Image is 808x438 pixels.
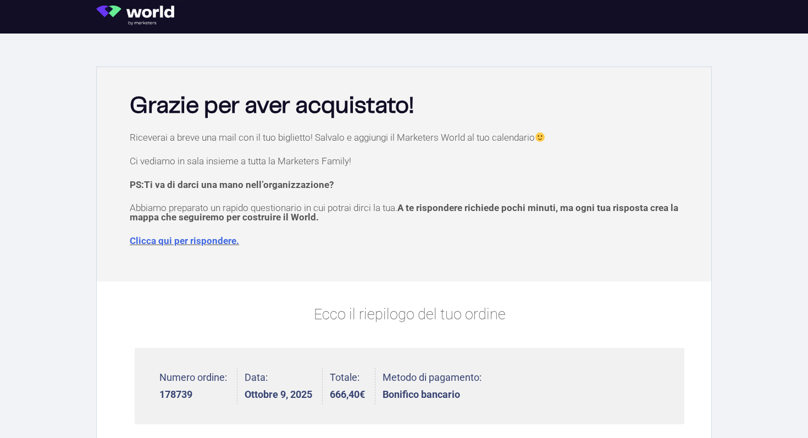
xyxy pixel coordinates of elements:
[383,368,482,404] li: Metodo di pagamento:
[135,303,684,326] p: Ecco il riepilogo del tuo ordine
[130,235,239,246] a: Clicca qui per rispondere.
[130,157,689,166] p: Ci vediamo in sala insieme a tutta la Marketers Family!
[245,368,323,404] li: Data:
[359,389,365,400] span: €
[330,368,375,404] li: Totale:
[159,368,237,404] li: Numero ordine:
[130,132,689,142] p: Riceverai a breve una mail con il tuo biglietto! Salvalo e aggiungi il Marketers World al tuo cal...
[159,390,227,400] strong: 178739
[383,390,482,400] strong: Bonifico bancario
[130,203,689,222] p: Abbiamo preparato un rapido questionario in cui potrai dirci la tua.
[330,389,365,400] bdi: 666,40
[144,179,334,190] span: Ti va di darci una mano nell’organizzazione?
[130,95,414,117] b: Grazie per aver acquistato!
[535,132,545,142] img: 🙂
[245,390,312,400] strong: Ottobre 9, 2025
[130,179,334,190] strong: PS:
[130,202,678,223] span: A te rispondere richiede pochi minuti, ma ogni tua risposta crea la mappa che seguiremo per costr...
